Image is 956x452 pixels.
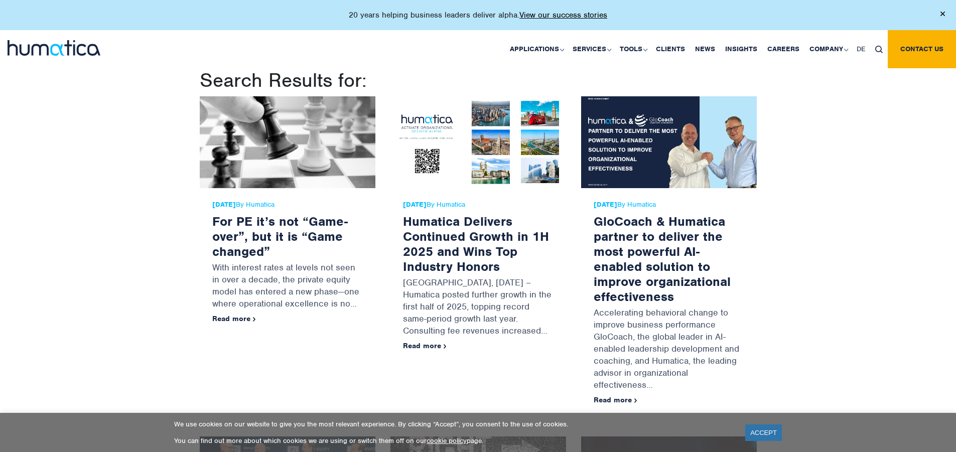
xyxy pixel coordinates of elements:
a: DE [852,30,870,68]
span: By Humatica [212,201,363,209]
a: Humatica Delivers Continued Growth in 1H 2025 and Wins Top Industry Honors [403,213,549,274]
strong: [DATE] [212,200,236,209]
p: We use cookies on our website to give you the most relevant experience. By clicking “Accept”, you... [174,420,733,428]
a: Careers [762,30,804,68]
a: Read more [594,395,637,404]
h1: Search Results for: [200,68,757,92]
a: View our success stories [519,10,607,20]
span: By Humatica [594,201,744,209]
a: Applications [505,30,568,68]
img: GloCoach & Humatica partner to deliver the most powerful AI-enabled solution to improve organizat... [581,96,757,188]
img: arrowicon [444,344,447,349]
p: You can find out more about which cookies we are using or switch them off on our page. [174,436,733,445]
a: For PE it’s not “Game-over”, but it is “Game changed” [212,213,348,259]
a: GloCoach & Humatica partner to deliver the most powerful AI-enabled solution to improve organizat... [594,213,731,305]
span: By Humatica [403,201,554,209]
img: search_icon [875,46,883,53]
img: arrowicon [253,317,256,322]
a: Read more [403,341,447,350]
p: [GEOGRAPHIC_DATA], [DATE] – Humatica posted further growth in the first half of 2025, topping rec... [403,274,554,342]
img: Humatica Delivers Continued Growth in 1H 2025 and Wins Top Industry Honors [390,96,566,188]
strong: [DATE] [403,200,427,209]
a: Contact us [888,30,956,68]
img: logo [8,40,100,56]
p: Accelerating behavioral change to improve business performance GloCoach, the global leader in AI-... [594,304,744,396]
img: For PE it’s not “Game-over”, but it is “Game changed” [200,96,375,188]
a: Read more [212,314,256,323]
img: arrowicon [634,398,637,403]
a: Insights [720,30,762,68]
a: Clients [651,30,690,68]
a: ACCEPT [745,424,782,441]
a: News [690,30,720,68]
strong: [DATE] [594,200,617,209]
span: DE [857,45,865,53]
p: With interest rates at levels not seen in over a decade, the private equity model has entered a n... [212,259,363,315]
p: 20 years helping business leaders deliver alpha. [349,10,607,20]
a: Services [568,30,615,68]
a: Company [804,30,852,68]
a: Tools [615,30,651,68]
a: cookie policy [427,436,467,445]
